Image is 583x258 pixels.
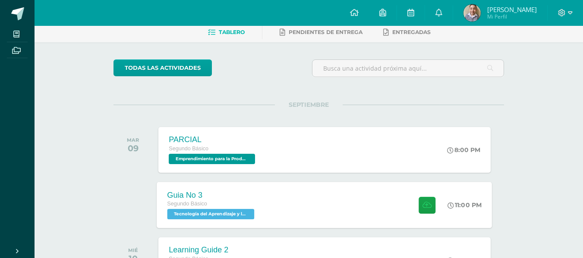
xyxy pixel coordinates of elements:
span: Segundo Básico [167,201,208,207]
div: Guia No 3 [167,190,257,199]
a: Pendientes de entrega [280,25,362,39]
span: Segundo Básico [169,146,208,152]
span: [PERSON_NAME] [487,5,537,14]
div: PARCIAL [169,135,257,144]
span: Tecnología del Aprendizaje y la Comunicación (Informática) 'B' [167,209,255,219]
a: Tablero [208,25,245,39]
a: todas las Actividades [113,59,212,76]
div: 8:00 PM [447,146,480,154]
input: Busca una actividad próxima aquí... [312,60,504,77]
div: MAR [127,137,139,143]
span: Emprendimiento para la Productividad 'B' [169,154,255,164]
div: 09 [127,143,139,153]
span: Mi Perfil [487,13,537,20]
img: 17cf59736ae56aed92359ce21211a68c.png [463,4,481,22]
div: 11:00 PM [448,201,482,209]
div: Learning Guide 2 [169,246,257,255]
span: Entregadas [392,29,431,35]
span: Tablero [219,29,245,35]
span: SEPTIEMBRE [275,101,343,109]
span: Pendientes de entrega [289,29,362,35]
a: Entregadas [383,25,431,39]
div: MIÉ [128,247,138,253]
